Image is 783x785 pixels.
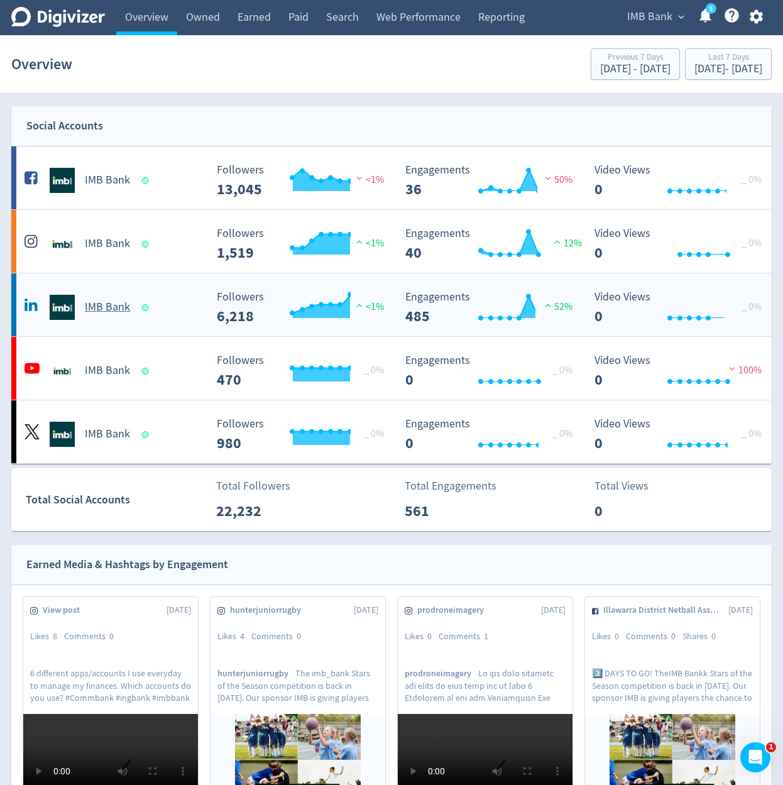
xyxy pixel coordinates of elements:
[11,44,72,84] h1: Overview
[399,164,588,197] svg: Engagements 36
[552,364,572,376] span: _ 0%
[85,363,130,378] h5: IMB Bank
[542,300,554,310] img: positive-performance.svg
[591,48,680,80] button: Previous 7 Days[DATE] - [DATE]
[216,500,288,522] p: 22,232
[694,53,762,63] div: Last 7 Days
[354,604,378,617] span: [DATE]
[588,228,777,261] svg: Video Views 0
[405,500,477,522] p: 561
[11,337,772,400] a: IMB Bank undefinedIMB Bank Followers --- _ 0% Followers 470 Engagements 0 Engagements 0 _ 0% Vide...
[85,300,130,315] h5: IMB Bank
[353,237,366,246] img: positive-performance.svg
[142,177,153,184] span: Data last synced: 24 Sep 2025, 12:01am (AEST)
[615,630,619,642] span: 0
[551,237,582,250] span: 12%
[216,478,290,495] p: Total Followers
[11,273,772,336] a: IMB Bank undefinedIMB Bank Followers --- Followers 6,218 <1% Engagements 485 Engagements 485 52% ...
[742,427,762,440] span: _ 0%
[85,173,130,188] h5: IMB Bank
[30,630,64,643] div: Likes
[541,604,566,617] span: [DATE]
[694,63,762,75] div: [DATE] - [DATE]
[551,237,564,246] img: positive-performance.svg
[552,427,572,440] span: _ 0%
[399,291,588,324] svg: Engagements 485
[353,173,384,186] span: <1%
[50,295,75,320] img: IMB Bank undefined
[405,630,439,643] div: Likes
[603,604,728,617] span: Illawarra District Netball Association
[211,418,399,451] svg: Followers ---
[297,630,301,642] span: 0
[726,364,762,376] span: 100%
[399,228,588,261] svg: Engagements 40
[364,364,384,376] span: _ 0%
[417,604,491,617] span: prodroneimagery
[11,146,772,209] a: IMB Bank undefinedIMB Bank Followers --- Followers 13,045 <1% Engagements 36 Engagements 36 50% V...
[399,354,588,388] svg: Engagements 0
[50,358,75,383] img: IMB Bank undefined
[85,427,130,442] h5: IMB Bank
[43,604,87,617] span: View post
[26,556,228,574] div: Earned Media & Hashtags by Engagement
[217,667,295,679] span: hunterjuniorrugby
[542,300,572,313] span: 52%
[685,48,772,80] button: Last 7 Days[DATE]- [DATE]
[742,237,762,250] span: _ 0%
[742,300,762,313] span: _ 0%
[353,300,384,313] span: <1%
[706,3,716,14] a: 5
[399,418,588,451] svg: Engagements 0
[623,7,687,27] button: IMB Bank
[626,630,682,643] div: Comments
[740,742,770,772] iframe: Intercom live chat
[405,667,566,703] p: Lo ips dolo sitametc adi elits do eius temp inc ut labo 6 Etdolorem al eni adm Veniamquisn Exe Ul...
[353,237,384,250] span: <1%
[142,241,153,248] span: Data last synced: 24 Sep 2025, 5:01am (AEST)
[405,667,478,679] span: prodroneimagery
[211,228,399,261] svg: Followers ---
[405,478,496,495] p: Total Engagements
[600,63,671,75] div: [DATE] - [DATE]
[600,53,671,63] div: Previous 7 Days
[682,630,723,643] div: Shares
[671,630,676,642] span: 0
[728,604,753,617] span: [DATE]
[142,304,153,311] span: Data last synced: 23 Sep 2025, 9:01pm (AEST)
[85,236,130,251] h5: IMB Bank
[11,210,772,273] a: IMB Bank undefinedIMB Bank Followers --- Followers 1,519 <1% Engagements 40 Engagements 40 12% Vi...
[230,604,308,617] span: hunterjuniorrugby
[50,422,75,447] img: IMB Bank undefined
[588,164,777,197] svg: Video Views 0
[588,354,777,388] svg: Video Views 0
[627,7,672,27] span: IMB Bank
[142,368,153,375] span: Data last synced: 23 Sep 2025, 6:02pm (AEST)
[211,164,399,197] svg: Followers ---
[142,431,153,438] span: Data last synced: 23 Sep 2025, 12:02pm (AEST)
[594,478,667,495] p: Total Views
[484,630,488,642] span: 1
[542,173,572,186] span: 50%
[588,418,777,451] svg: Video Views 0
[439,630,495,643] div: Comments
[353,300,366,310] img: positive-performance.svg
[109,630,114,642] span: 0
[64,630,121,643] div: Comments
[353,173,366,183] img: negative-performance.svg
[427,630,432,642] span: 0
[676,11,687,23] span: expand_more
[50,231,75,256] img: IMB Bank undefined
[711,630,716,642] span: 0
[592,667,753,703] p: 3️⃣ DAYS TO GO! TheIMB Bankk Stars of the Season competition is back in [DATE]. Our sponsor IMB i...
[766,742,776,752] span: 1
[167,604,191,617] span: [DATE]
[364,427,384,440] span: _ 0%
[217,630,251,643] div: Likes
[240,630,244,642] span: 4
[709,4,713,13] text: 5
[26,117,103,135] div: Social Accounts
[26,491,207,509] div: Total Social Accounts
[11,400,772,463] a: IMB Bank undefinedIMB Bank Followers --- _ 0% Followers 980 Engagements 0 Engagements 0 _ 0% Vide...
[50,168,75,193] img: IMB Bank undefined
